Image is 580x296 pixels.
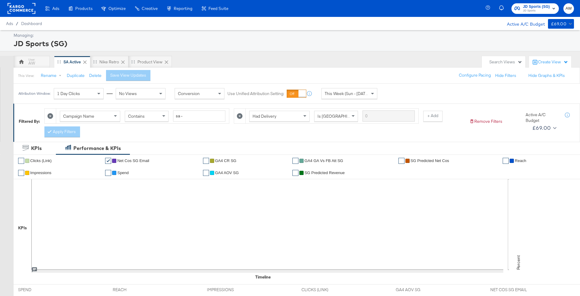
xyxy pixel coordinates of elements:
[28,60,35,66] div: AW
[255,274,271,280] div: Timeline
[67,73,85,78] button: Duplicate
[423,111,443,122] button: + Add
[117,158,149,163] span: Net Cos SG email
[57,91,80,96] span: 1 Day Clicks
[18,225,27,231] div: KPIs
[292,170,298,176] a: ✔
[551,20,566,28] div: £69.00
[511,3,559,14] button: JD Sports (SG)JD Sports
[31,145,42,152] div: KPIs
[411,158,449,163] span: SG Predicted Net Cos
[119,91,137,96] span: No Views
[301,287,347,293] span: CLICKS (LINK)
[396,287,441,293] span: GA4 AOV SG
[30,170,51,175] span: Impressions
[75,6,92,11] span: Products
[203,158,209,164] a: ✔
[469,119,502,124] button: Remove Filters
[495,73,516,78] button: Hide Filters
[128,113,145,119] span: Contains
[117,170,129,175] span: Spend
[89,73,101,78] button: Delete
[489,59,522,65] div: Search Views
[105,170,111,176] a: ✔
[538,59,568,65] div: Create View
[174,6,192,11] span: Reporting
[362,110,415,122] input: Enter a search term
[490,287,536,293] span: NET COS SG EMAIL
[108,6,126,11] span: Optimize
[501,19,545,28] div: Active A/C Budget
[304,158,343,163] span: GA4 GA vs FB att SG
[215,170,239,175] span: GA4 AOV SG
[503,158,509,164] a: ✔
[30,158,52,163] span: Clicks (Link)
[63,59,81,65] div: SA Active
[566,5,572,12] span: AW
[208,6,228,11] span: Feed Suite
[304,170,345,175] span: SG Predicted revenue
[93,60,97,63] div: Drag to reorder tab
[178,91,200,96] span: Conversion
[398,158,404,164] a: ✔
[19,119,40,124] div: Filtered By:
[18,287,63,293] span: SPEND
[203,170,209,176] a: ✔
[131,60,135,63] div: Drag to reorder tab
[14,38,572,49] div: JD Sports (SG)
[52,6,59,11] span: Ads
[37,70,68,81] button: Rename
[18,91,51,96] div: Attribution Window:
[325,91,370,96] span: This Week (Sun - [DATE])
[63,113,94,119] span: Campaign Name
[526,112,559,123] div: Active A/C Budget
[18,158,24,164] a: ✔
[73,145,121,152] div: Performance & KPIs
[173,110,225,122] input: Enter a search term
[207,287,252,293] span: IMPRESSIONS
[528,73,565,78] button: Hide Graphs & KPIs
[227,91,284,97] label: Use Unified Attribution Setting:
[530,123,558,133] button: £69.00
[516,255,521,270] text: Percent
[563,3,574,14] button: AW
[515,158,526,163] span: Reach
[523,8,550,13] span: JD Sports
[455,70,495,81] button: Configure Pacing
[6,21,13,26] span: Ads
[137,59,163,65] div: Product View
[215,158,237,163] span: GA4 CR SG
[292,158,298,164] a: ✔
[13,21,21,26] span: /
[18,170,24,176] a: ✔
[113,287,158,293] span: REACH
[142,6,158,11] span: Creative
[532,123,551,132] div: £69.00
[18,73,34,78] div: This View:
[105,158,111,164] a: ✔
[317,113,364,119] span: Is [GEOGRAPHIC_DATA]
[99,59,119,65] div: Nike Retro
[14,33,572,38] div: Managing:
[548,19,574,29] button: £69.00
[57,60,61,63] div: Drag to reorder tab
[253,113,276,119] span: Had Delivery
[523,4,550,10] span: JD Sports (SG)
[21,21,42,26] a: Dashboard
